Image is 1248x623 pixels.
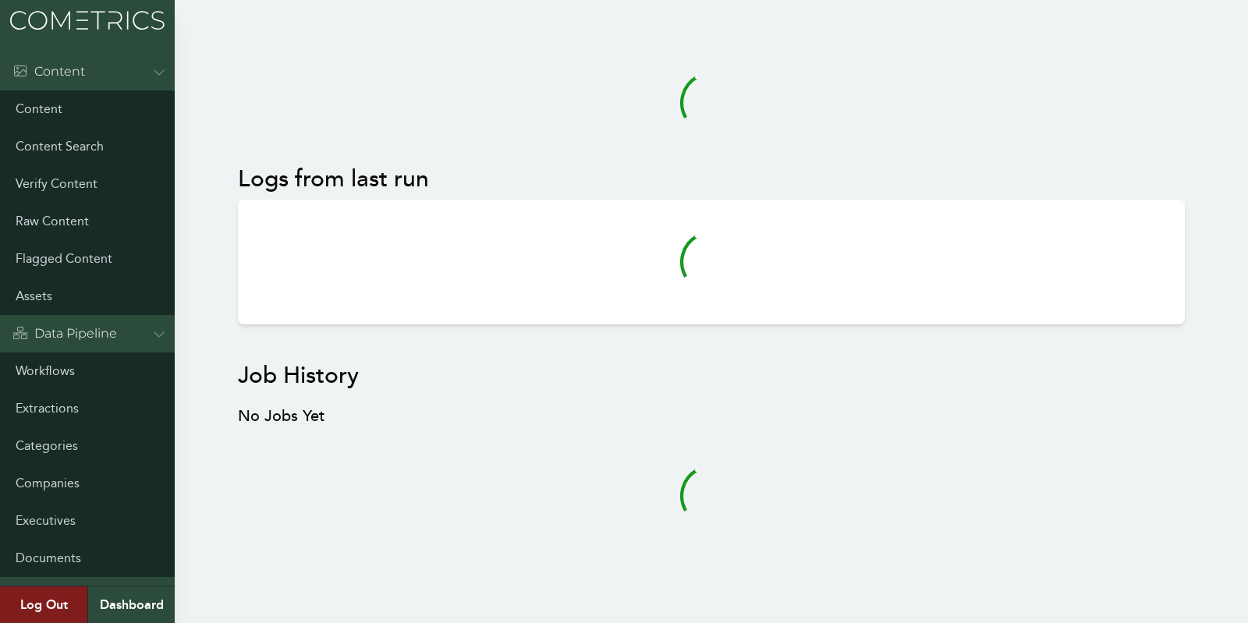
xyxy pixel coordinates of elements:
svg: audio-loading [680,72,743,134]
h2: Job History [238,362,1184,390]
div: Data Pipeline [12,324,117,343]
div: Content [12,62,85,81]
h3: No Jobs Yet [238,405,1184,427]
a: Dashboard [87,586,175,623]
svg: audio-loading [680,465,743,527]
svg: audio-loading [680,231,743,293]
h2: Logs from last run [238,165,1184,193]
